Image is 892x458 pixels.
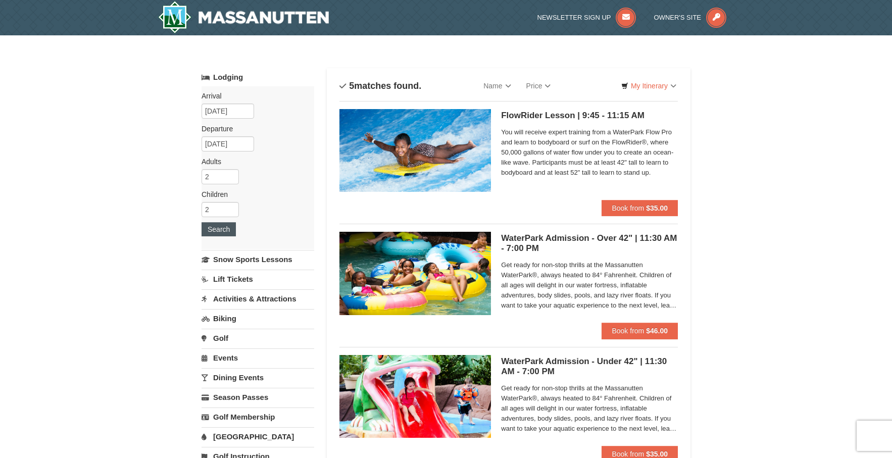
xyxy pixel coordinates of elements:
a: Newsletter Sign Up [537,14,636,21]
span: Book from [612,450,644,458]
h5: WaterPark Admission - Under 42" | 11:30 AM - 7:00 PM [501,357,678,377]
a: Golf [202,329,314,347]
span: Owner's Site [654,14,702,21]
img: Massanutten Resort Logo [158,1,329,33]
a: Snow Sports Lessons [202,250,314,269]
img: 6619917-1570-0b90b492.jpg [339,355,491,438]
a: Massanutten Resort [158,1,329,33]
a: Biking [202,309,314,328]
span: Get ready for non-stop thrills at the Massanutten WaterPark®, always heated to 84° Fahrenheit. Ch... [501,383,678,434]
span: 5 [349,81,354,91]
strong: $35.00 [646,204,668,212]
strong: $35.00 [646,450,668,458]
span: Get ready for non-stop thrills at the Massanutten WaterPark®, always heated to 84° Fahrenheit. Ch... [501,260,678,311]
a: Events [202,348,314,367]
img: 6619917-1560-394ba125.jpg [339,232,491,315]
h5: FlowRider Lesson | 9:45 - 11:15 AM [501,111,678,121]
label: Departure [202,124,307,134]
a: Dining Events [202,368,314,387]
a: Activities & Attractions [202,289,314,308]
h4: matches found. [339,81,421,91]
label: Children [202,189,307,199]
a: Golf Membership [202,408,314,426]
button: Book from $35.00 [602,200,678,216]
a: [GEOGRAPHIC_DATA] [202,427,314,446]
span: Book from [612,204,644,212]
a: My Itinerary [615,78,683,93]
img: 6619917-216-363963c7.jpg [339,109,491,192]
span: Newsletter Sign Up [537,14,611,21]
a: Price [519,76,559,96]
button: Book from $46.00 [602,323,678,339]
button: Search [202,222,236,236]
label: Arrival [202,91,307,101]
strong: $46.00 [646,327,668,335]
a: Owner's Site [654,14,727,21]
a: Lodging [202,68,314,86]
a: Name [476,76,518,96]
span: You will receive expert training from a WaterPark Flow Pro and learn to bodyboard or surf on the ... [501,127,678,178]
a: Season Passes [202,388,314,406]
a: Lift Tickets [202,270,314,288]
span: Book from [612,327,644,335]
h5: WaterPark Admission - Over 42" | 11:30 AM - 7:00 PM [501,233,678,253]
label: Adults [202,157,307,167]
